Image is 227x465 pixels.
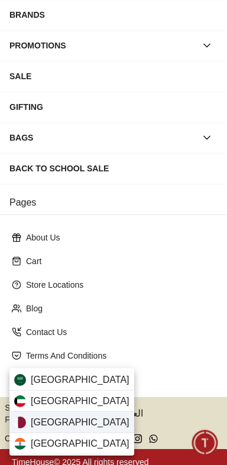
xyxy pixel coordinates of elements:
span: [GEOGRAPHIC_DATA] [31,415,129,430]
img: Kuwait [14,395,26,407]
div: Chat Widget [192,430,218,456]
img: Saudi Arabia [14,374,26,386]
span: [GEOGRAPHIC_DATA] [31,437,129,451]
img: Qatar [14,417,26,428]
img: India [14,438,26,450]
span: [GEOGRAPHIC_DATA] [31,394,129,408]
span: [GEOGRAPHIC_DATA] [31,373,129,387]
